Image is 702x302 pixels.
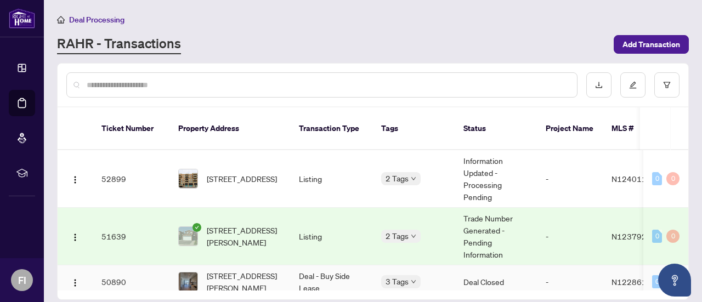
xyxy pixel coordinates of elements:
td: - [537,150,603,208]
a: RAHR - Transactions [57,35,181,54]
button: Logo [66,273,84,290]
span: Add Transaction [622,36,680,53]
td: Information Updated - Processing Pending [455,150,537,208]
span: down [411,279,416,284]
img: Logo [71,175,80,184]
span: 2 Tags [386,230,409,242]
td: - [537,265,603,299]
span: N12401128 [612,174,656,184]
img: logo [9,8,35,29]
span: [STREET_ADDRESS] [207,173,277,185]
td: Deal - Buy Side Lease [290,265,372,299]
span: FI [18,272,26,288]
span: down [411,176,416,181]
td: - [537,208,603,265]
td: Trade Number Generated - Pending Information [455,208,537,265]
th: Transaction Type [290,107,372,150]
img: thumbnail-img [179,272,197,291]
button: edit [620,72,646,98]
span: N12379267 [612,231,656,241]
button: download [586,72,612,98]
th: MLS # [603,107,669,150]
div: 0 [666,172,680,185]
th: Project Name [537,107,603,150]
span: Deal Processing [69,15,124,25]
td: Deal Closed [455,265,537,299]
th: Property Address [169,107,290,150]
span: [STREET_ADDRESS][PERSON_NAME] [207,224,281,248]
div: 0 [652,230,662,243]
img: thumbnail-img [179,227,197,246]
button: Logo [66,227,84,245]
span: filter [663,81,671,89]
span: 3 Tags [386,275,409,288]
span: 2 Tags [386,172,409,185]
span: down [411,233,416,239]
button: Add Transaction [614,35,689,54]
button: filter [654,72,680,98]
th: Tags [372,107,455,150]
button: Logo [66,170,84,187]
span: N12286163 [612,277,656,287]
span: home [57,16,65,24]
th: Status [455,107,537,150]
img: thumbnail-img [179,169,197,188]
img: Logo [71,278,80,287]
td: 51639 [93,208,169,265]
th: Ticket Number [93,107,169,150]
div: 0 [652,275,662,288]
div: 0 [652,172,662,185]
td: Listing [290,150,372,208]
span: check-circle [193,223,201,232]
span: edit [629,81,637,89]
span: download [595,81,603,89]
td: 50890 [93,265,169,299]
img: Logo [71,233,80,242]
td: Listing [290,208,372,265]
div: 0 [666,230,680,243]
span: [STREET_ADDRESS][PERSON_NAME] [207,270,281,294]
td: 52899 [93,150,169,208]
button: Open asap [658,264,691,297]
